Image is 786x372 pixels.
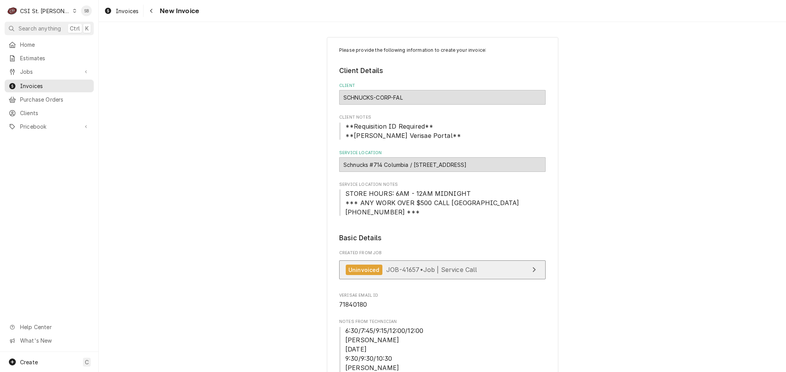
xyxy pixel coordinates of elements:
a: Go to What's New [5,334,94,347]
div: C [7,5,18,16]
a: Home [5,38,94,51]
span: Verisae email ID [339,292,546,299]
span: Service Location Notes [339,182,546,188]
div: SB [81,5,92,16]
span: Invoices [20,82,90,90]
a: Go to Jobs [5,65,94,78]
span: Create [20,359,38,365]
span: Client Notes [339,114,546,121]
div: Created From Job [339,250,546,283]
span: K [85,24,89,32]
span: Ctrl [70,24,80,32]
button: Search anythingCtrlK [5,22,94,35]
div: Service Location [339,150,546,172]
div: Uninvoiced [346,265,382,275]
span: What's New [20,336,89,345]
button: Navigate back [145,5,157,17]
span: C [85,358,89,366]
span: Client Notes [339,122,546,140]
span: Home [20,41,90,49]
span: Purchase Orders [20,95,90,104]
a: Go to Help Center [5,321,94,333]
a: View Job [339,260,546,279]
legend: Basic Details [339,233,546,243]
span: 71840180 [339,301,367,308]
div: Shayla Bell's Avatar [81,5,92,16]
span: **Requisition ID Required** **[PERSON_NAME] Verisae Portal** [345,122,461,139]
div: SCHNUCKS-CORP-FAL [339,90,546,105]
div: CSI St. Louis's Avatar [7,5,18,16]
span: Verisae email ID [339,300,546,309]
span: New Invoice [157,6,199,16]
div: Client [339,83,546,105]
a: Estimates [5,52,94,65]
div: Schnucks #714 Columbia / 1400 Forum Blvd, Columbia, MO 65203 [339,157,546,172]
span: Help Center [20,323,89,331]
label: Client [339,83,546,89]
span: Pricebook [20,122,78,131]
div: CSI St. [PERSON_NAME] [20,7,70,15]
span: JOB-41657 • Job | Service Call [386,266,477,273]
a: Invoices [5,80,94,92]
a: Invoices [101,5,142,17]
div: Verisae email ID [339,292,546,309]
div: Client Notes [339,114,546,140]
span: Search anything [19,24,61,32]
p: Please provide the following information to create your invoice: [339,47,546,54]
span: Created From Job [339,250,546,256]
a: Clients [5,107,94,119]
span: Estimates [20,54,90,62]
a: Go to Pricebook [5,120,94,133]
span: Invoices [116,7,139,15]
legend: Client Details [339,66,546,76]
a: Purchase Orders [5,93,94,106]
div: Service Location Notes [339,182,546,217]
span: Service Location Notes [339,189,546,217]
span: STORE HOURS: 6AM - 12AM MIDNIGHT *** ANY WORK OVER $500 CALL [GEOGRAPHIC_DATA] [PHONE_NUMBER] *** [345,190,521,216]
span: Notes From Technician [339,319,546,325]
label: Service Location [339,150,546,156]
span: Jobs [20,68,78,76]
span: Clients [20,109,90,117]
